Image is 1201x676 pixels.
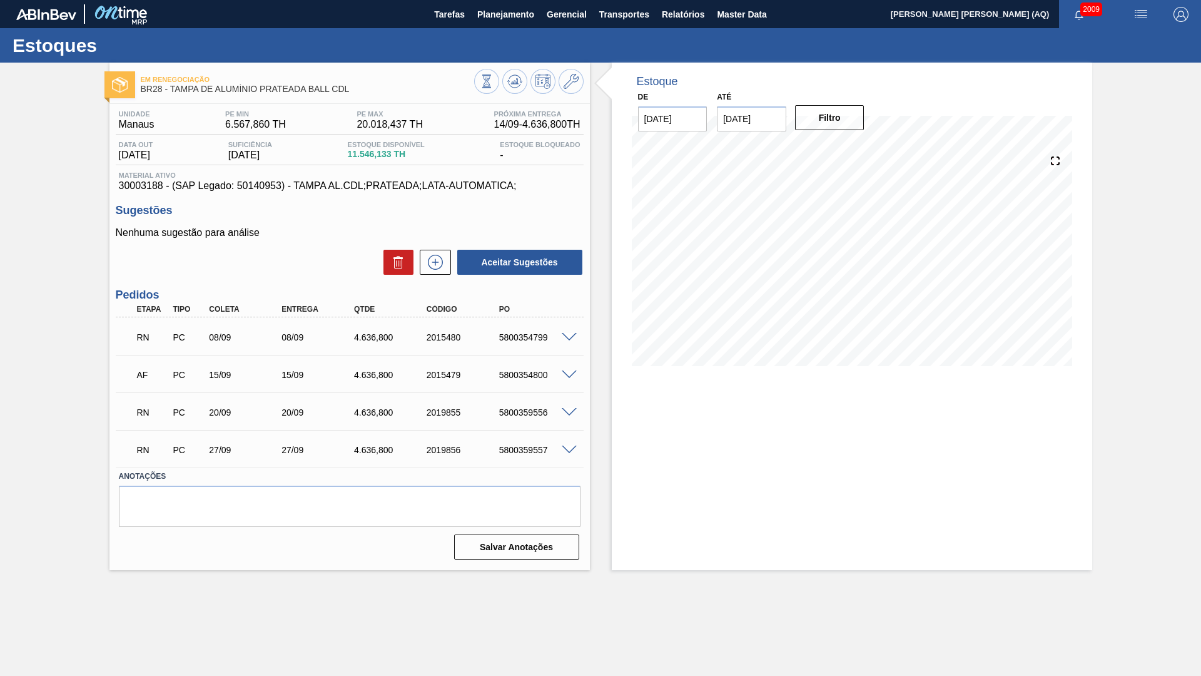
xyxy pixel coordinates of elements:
[494,110,580,118] span: Próxima Entrega
[170,370,207,380] div: Pedido de Compra
[357,119,423,130] span: 20.018,437 TH
[116,227,584,238] p: Nenhuma sugestão para análise
[423,445,505,455] div: 2019856
[423,407,505,417] div: 2019855
[278,332,360,342] div: 08/09/2025
[496,370,577,380] div: 5800354800
[497,141,583,161] div: -
[206,407,287,417] div: 20/09/2025
[451,248,584,276] div: Aceitar Sugestões
[225,119,286,130] span: 6.567,860 TH
[119,150,153,161] span: [DATE]
[454,535,579,560] button: Salvar Anotações
[278,370,360,380] div: 15/09/2025
[559,69,584,94] button: Ir ao Master Data / Geral
[474,69,499,94] button: Visão Geral dos Estoques
[225,110,286,118] span: PE MIN
[134,324,171,351] div: Em renegociação
[496,305,577,314] div: PO
[351,332,432,342] div: 4.636,800
[119,468,580,486] label: Anotações
[494,119,580,130] span: 14/09 - 4.636,800 TH
[134,361,171,389] div: Aguardando Faturamento
[423,305,505,314] div: Código
[137,445,168,455] p: RN
[206,445,287,455] div: 27/09/2025
[457,250,582,275] button: Aceitar Sugestões
[351,407,432,417] div: 4.636,800
[278,305,360,314] div: Entrega
[351,305,432,314] div: Qtde
[206,332,287,342] div: 08/09/2025
[119,180,580,192] span: 30003188 - (SAP Legado: 50140953) - TAMPA AL.CDL;PRATEADA;LATA-AUTOMATICA;
[278,445,360,455] div: 27/09/2025
[351,370,432,380] div: 4.636,800
[795,105,864,130] button: Filtro
[206,305,287,314] div: Coleta
[348,150,425,159] span: 11.546,133 TH
[119,110,155,118] span: Unidade
[500,141,580,148] span: Estoque Bloqueado
[170,305,207,314] div: Tipo
[717,7,766,22] span: Master Data
[662,7,704,22] span: Relatórios
[530,69,555,94] button: Programar Estoque
[119,172,580,179] span: Material ativo
[357,110,423,118] span: PE MAX
[638,93,649,101] label: De
[134,305,171,314] div: Etapa
[137,332,168,342] p: RN
[502,69,527,94] button: Atualizar Gráfico
[170,407,207,417] div: Pedido de Compra
[119,119,155,130] span: Manaus
[348,141,425,148] span: Estoque Disponível
[228,150,272,161] span: [DATE]
[170,445,207,455] div: Pedido de Compra
[717,106,786,131] input: dd/mm/yyyy
[141,76,474,83] span: Em renegociação
[13,38,235,53] h1: Estoques
[496,407,577,417] div: 5800359556
[228,141,272,148] span: Suficiência
[16,9,76,20] img: TNhmsLtSVTkK8tSr43FrP2fwEKptu5GPRR3wAAAABJRU5ErkJggg==
[134,399,171,426] div: Em renegociação
[112,77,128,93] img: Ícone
[638,106,707,131] input: dd/mm/yyyy
[1059,6,1099,23] button: Notificações
[278,407,360,417] div: 20/09/2025
[351,445,432,455] div: 4.636,800
[477,7,534,22] span: Planejamento
[496,445,577,455] div: 5800359557
[137,407,168,417] p: RN
[717,93,731,101] label: Até
[547,7,587,22] span: Gerencial
[134,436,171,464] div: Em renegociação
[170,332,207,342] div: Pedido de Compra
[116,204,584,217] h3: Sugestões
[637,75,678,88] div: Estoque
[599,7,649,22] span: Transportes
[1080,3,1102,16] span: 2009
[496,332,577,342] div: 5800354799
[1173,7,1188,22] img: Logout
[1133,7,1148,22] img: userActions
[413,250,451,275] div: Nova sugestão
[116,289,584,302] h3: Pedidos
[206,370,287,380] div: 15/09/2025
[423,370,505,380] div: 2015479
[137,370,168,380] p: AF
[377,250,413,275] div: Excluir Sugestões
[423,332,505,342] div: 2015480
[434,7,465,22] span: Tarefas
[141,84,474,94] span: BR28 - TAMPA DE ALUMÍNIO PRATEADA BALL CDL
[119,141,153,148] span: Data out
